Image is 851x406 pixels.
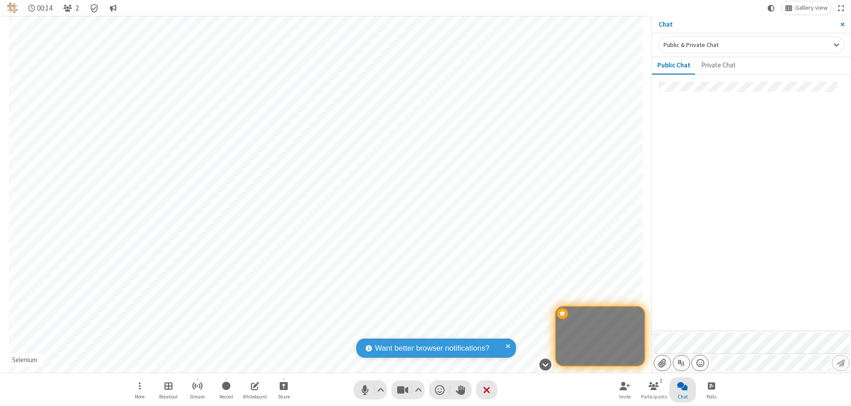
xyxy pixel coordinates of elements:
[213,377,239,402] button: Start recording
[450,380,472,399] button: Raise hand
[673,355,690,371] button: Show formatting
[413,380,425,399] button: Video setting
[832,355,849,371] button: Send message
[270,377,297,402] button: Start sharing
[612,377,638,402] button: Invite participants (⌘+Shift+I)
[664,41,718,49] span: Public & Private Chat
[354,380,387,399] button: Mute (⌘+Shift+A)
[75,4,79,12] span: 2
[698,377,725,402] button: Open poll
[795,4,828,12] span: Gallery view
[25,1,56,15] div: Timer
[126,377,153,402] button: Open menu
[190,394,205,399] span: Stream
[619,394,631,399] span: Invite
[184,377,211,402] button: Start streaming
[691,355,709,371] button: Open menu
[476,380,497,399] button: End or leave meeting
[536,354,554,375] button: Hide
[86,1,103,15] div: Meeting details Encryption enabled
[652,57,696,74] button: Public Chat
[640,377,667,402] button: Open participant list
[37,4,52,12] span: 00:14
[242,377,268,402] button: Open shared whiteboard
[135,394,144,399] span: More
[9,355,41,365] div: Selenium
[391,380,425,399] button: Stop video (⌘+Shift+V)
[641,394,667,399] span: Participants
[781,1,831,15] button: Change layout
[243,394,267,399] span: Whiteboard
[764,1,778,15] button: Using system theme
[278,394,290,399] span: Share
[159,394,178,399] span: Breakout
[219,394,233,399] span: Record
[834,16,851,33] button: Close sidebar
[375,380,387,399] button: Audio settings
[155,377,182,402] button: Manage Breakout Rooms
[429,380,450,399] button: Send a reaction
[696,57,741,74] button: Private Chat
[59,1,82,15] button: Open participant list
[375,343,489,354] span: Want better browser notifications?
[657,377,665,385] div: 2
[669,377,696,402] button: Close chat
[678,394,688,399] span: Chat
[106,1,120,15] button: Conversation
[835,1,848,15] button: Fullscreen
[7,3,18,13] img: QA Selenium DO NOT DELETE OR CHANGE
[659,20,834,30] p: Chat
[707,394,716,399] span: Polls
